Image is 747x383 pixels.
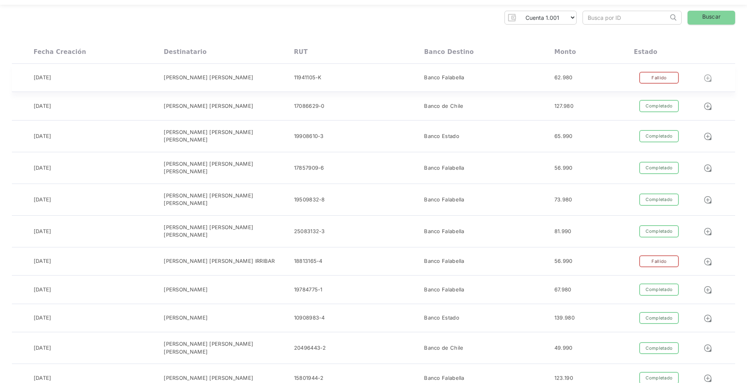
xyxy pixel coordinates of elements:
[294,164,324,172] div: 17857909-6
[34,102,52,110] div: [DATE]
[34,74,52,82] div: [DATE]
[34,228,52,236] div: [DATE]
[639,342,679,354] div: Completado
[164,257,275,265] div: [PERSON_NAME] [PERSON_NAME] IRRIBAR
[294,344,326,352] div: 20496443-2
[424,164,464,172] div: Banco Falabella
[703,227,712,236] img: Detalle
[34,48,86,56] div: Fecha creación
[554,228,571,236] div: 81.990
[639,193,679,206] div: Completado
[703,74,712,82] img: Detalle
[703,132,712,141] img: Detalle
[703,344,712,352] img: Detalle
[294,314,325,322] div: 10908983-4
[424,228,464,236] div: Banco Falabella
[294,196,325,204] div: 19509832-8
[554,257,573,265] div: 56.990
[34,286,52,294] div: [DATE]
[164,128,294,144] div: [PERSON_NAME] [PERSON_NAME] [PERSON_NAME]
[424,74,464,82] div: Banco Falabella
[554,286,571,294] div: 67.980
[164,340,294,356] div: [PERSON_NAME] [PERSON_NAME] [PERSON_NAME]
[639,283,679,296] div: Completado
[34,257,52,265] div: [DATE]
[34,132,52,140] div: [DATE]
[34,164,52,172] div: [DATE]
[34,314,52,322] div: [DATE]
[294,74,322,82] div: 11941105-K
[554,314,575,322] div: 139.980
[424,196,464,204] div: Banco Falabella
[34,374,52,382] div: [DATE]
[424,286,464,294] div: Banco Falabella
[424,132,459,140] div: Banco Estado
[554,196,572,204] div: 73.980
[703,285,712,294] img: Detalle
[554,74,573,82] div: 62.980
[688,11,735,25] a: Buscar
[164,102,253,110] div: [PERSON_NAME] [PERSON_NAME]
[424,102,463,110] div: Banco de Chile
[703,164,712,172] img: Detalle
[639,255,679,268] div: Fallido
[294,48,308,56] div: RUT
[554,344,573,352] div: 49.990
[703,374,712,383] img: Detalle
[583,11,668,24] input: Busca por ID
[294,374,324,382] div: 15801944-2
[554,374,573,382] div: 123.190
[424,344,463,352] div: Banco de Chile
[34,196,52,204] div: [DATE]
[164,74,253,82] div: [PERSON_NAME] [PERSON_NAME]
[703,257,712,266] img: Detalle
[424,48,474,56] div: Banco destino
[424,257,464,265] div: Banco Falabella
[639,225,679,237] div: Completado
[424,374,464,382] div: Banco Falabella
[294,132,324,140] div: 19908610-3
[164,224,294,239] div: [PERSON_NAME] [PERSON_NAME] [PERSON_NAME]
[554,48,576,56] div: Monto
[703,314,712,323] img: Detalle
[703,102,712,111] img: Detalle
[703,195,712,204] img: Detalle
[164,160,294,176] div: [PERSON_NAME] [PERSON_NAME] [PERSON_NAME]
[639,312,679,324] div: Completado
[294,286,323,294] div: 19784775-1
[554,164,573,172] div: 56.990
[639,100,679,112] div: Completado
[634,48,657,56] div: Estado
[164,286,208,294] div: [PERSON_NAME]
[164,374,253,382] div: [PERSON_NAME] [PERSON_NAME]
[164,314,208,322] div: [PERSON_NAME]
[164,48,206,56] div: Destinatario
[639,162,679,174] div: Completado
[34,344,52,352] div: [DATE]
[294,257,323,265] div: 18813165-4
[424,314,459,322] div: Banco Estado
[294,102,325,110] div: 17086629-0
[504,11,577,25] form: Form
[164,192,294,207] div: [PERSON_NAME] [PERSON_NAME] [PERSON_NAME]
[294,228,325,236] div: 25083132-3
[554,102,573,110] div: 127.980
[639,72,679,84] div: Fallido
[554,132,573,140] div: 65.990
[639,130,679,142] div: Completado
